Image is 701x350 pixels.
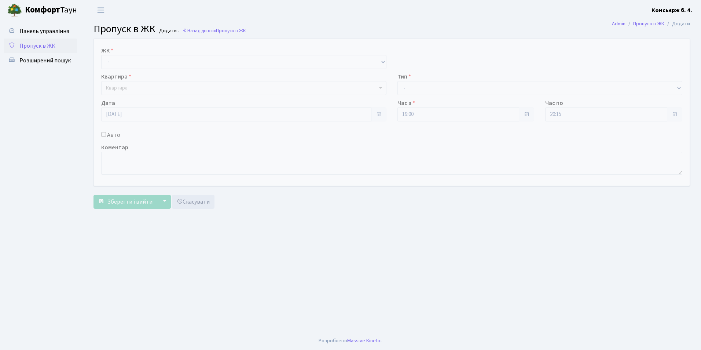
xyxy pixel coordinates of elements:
span: Розширений пошук [19,56,71,65]
a: Пропуск в ЖК [4,39,77,53]
a: Панель управління [4,24,77,39]
span: Панель управління [19,27,69,35]
small: Додати . [158,28,179,34]
button: Переключити навігацію [92,4,110,16]
a: Назад до всіхПропуск в ЖК [182,27,246,34]
label: Дата [101,99,115,107]
span: Зберегти і вийти [107,198,153,206]
a: Massive Kinetic [347,337,381,344]
span: Пропуск в ЖК [19,42,55,50]
img: logo.png [7,3,22,18]
label: ЖК [101,46,113,55]
label: Квартира [101,72,131,81]
a: Консьєрж б. 4. [652,6,692,15]
label: Час по [545,99,563,107]
nav: breadcrumb [601,16,701,32]
a: Admin [612,20,625,28]
label: Коментар [101,143,128,152]
a: Скасувати [172,195,214,209]
span: Квартира [106,84,128,92]
div: Розроблено . [319,337,382,345]
b: Консьєрж б. 4. [652,6,692,14]
a: Розширений пошук [4,53,77,68]
a: Пропуск в ЖК [633,20,664,28]
li: Додати [664,20,690,28]
span: Пропуск в ЖК [93,22,155,36]
label: Авто [107,131,120,139]
b: Комфорт [25,4,60,16]
label: Тип [397,72,411,81]
label: Час з [397,99,415,107]
span: Таун [25,4,77,17]
button: Зберегти і вийти [93,195,157,209]
span: Пропуск в ЖК [216,27,246,34]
